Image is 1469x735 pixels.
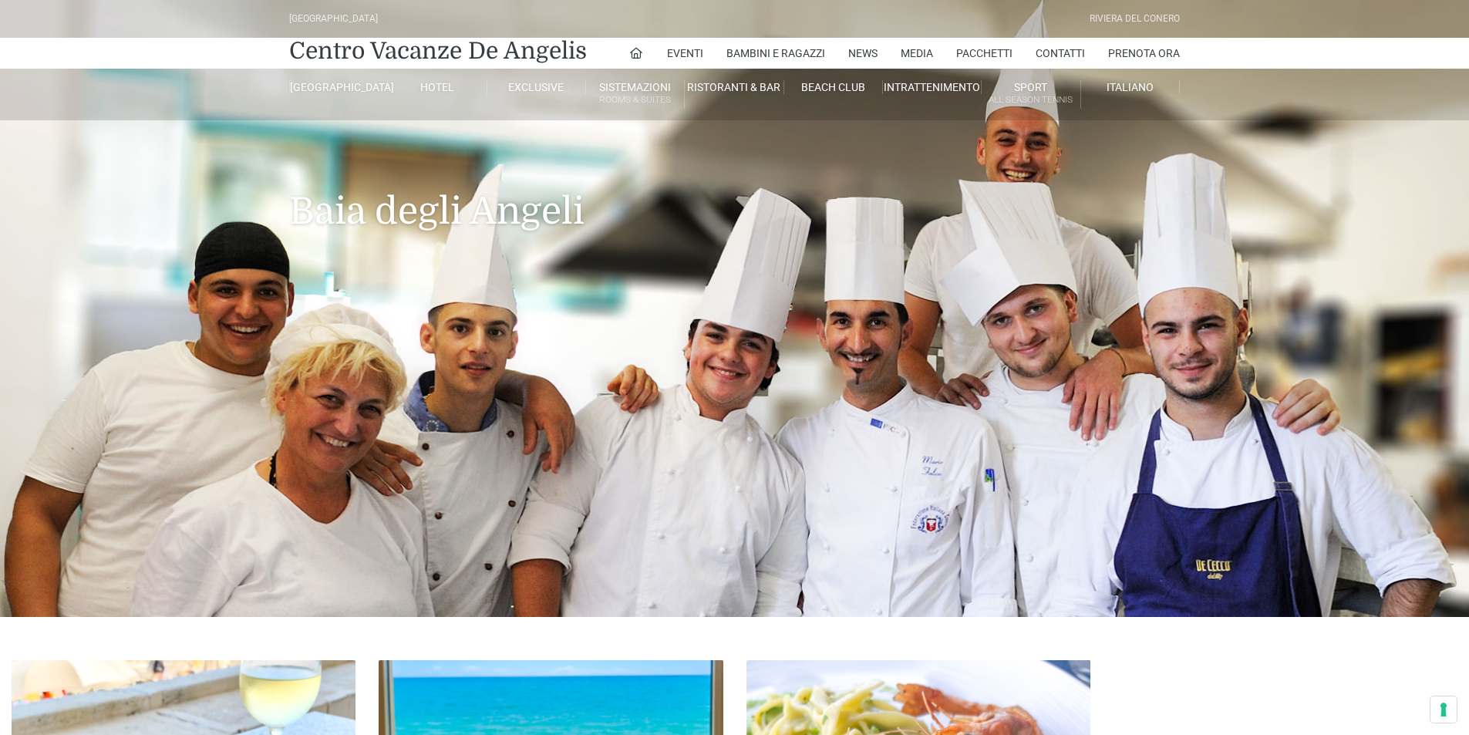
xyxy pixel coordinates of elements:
[784,80,883,94] a: Beach Club
[289,80,388,94] a: [GEOGRAPHIC_DATA]
[956,38,1012,69] a: Pacchetti
[1107,81,1154,93] span: Italiano
[848,38,878,69] a: News
[289,120,1180,256] h1: Baia degli Angeli
[667,38,703,69] a: Eventi
[388,80,487,94] a: Hotel
[685,80,783,94] a: Ristoranti & Bar
[982,80,1080,109] a: SportAll Season Tennis
[883,80,982,94] a: Intrattenimento
[1430,696,1457,723] button: Le tue preferenze relative al consenso per le tecnologie di tracciamento
[586,93,684,107] small: Rooms & Suites
[487,80,586,94] a: Exclusive
[586,80,685,109] a: SistemazioniRooms & Suites
[1081,80,1180,94] a: Italiano
[1036,38,1085,69] a: Contatti
[289,35,587,66] a: Centro Vacanze De Angelis
[289,12,378,26] div: [GEOGRAPHIC_DATA]
[726,38,825,69] a: Bambini e Ragazzi
[982,93,1080,107] small: All Season Tennis
[1108,38,1180,69] a: Prenota Ora
[12,675,59,721] iframe: Customerly Messenger Launcher
[901,38,933,69] a: Media
[1090,12,1180,26] div: Riviera Del Conero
